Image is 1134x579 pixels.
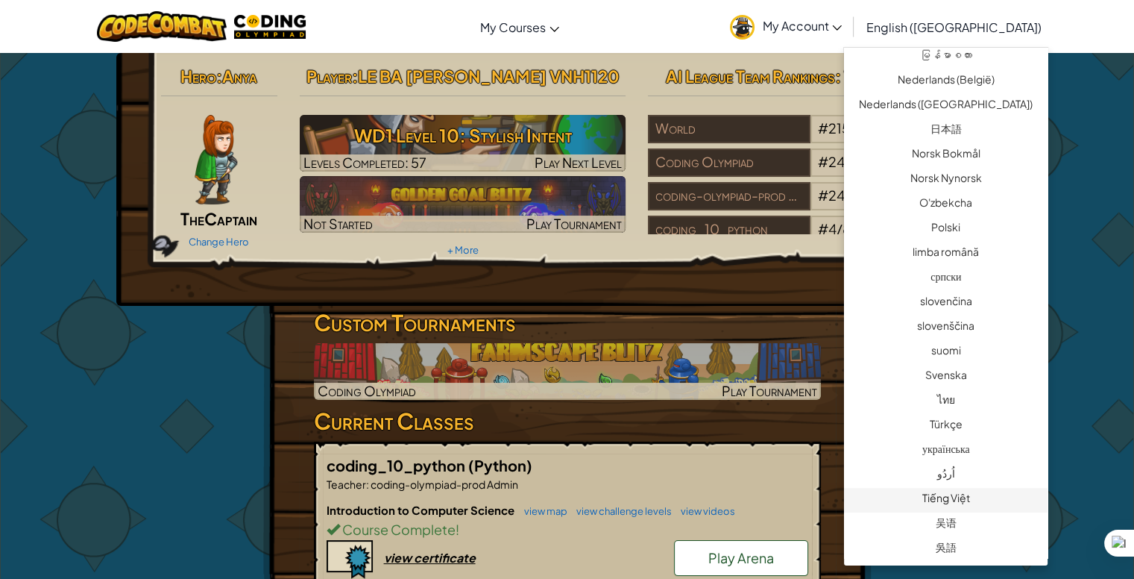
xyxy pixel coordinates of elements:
a: Norsk Bokmål [844,143,1048,168]
a: view map [517,505,567,517]
img: MTO Coding Olympiad logo [234,15,306,39]
a: view videos [673,505,735,517]
img: avatar [730,15,755,40]
a: Tiếng Việt [844,488,1048,513]
a: slovenščina [844,316,1048,340]
span: # [818,220,828,237]
a: coding_10_python#4/8players [648,230,974,247]
span: Play Tournament [526,215,622,232]
span: # [818,187,828,204]
span: Player [306,66,351,87]
a: slovenčina [844,291,1048,316]
a: اُردُو [844,463,1048,488]
h3: WD1 Level 10: Stylish Intent [300,119,626,152]
img: captain-pose.png [195,115,237,204]
a: limba română [844,242,1048,266]
a: 吴语 [844,513,1048,537]
span: Teacher [327,478,366,491]
a: O'zbekcha [844,193,1048,217]
a: Play Next Level [300,115,626,172]
h3: Custom Tournaments [314,306,821,339]
a: Türkçe [844,414,1048,439]
span: Play Arena [708,549,774,566]
span: My Account [762,18,842,34]
a: World#215,127/8,171,511players [648,129,974,146]
span: (Python) [468,456,532,475]
a: українська [844,439,1048,463]
span: coding_10_python [327,456,468,475]
span: : [366,478,369,491]
span: Coding Olympiad [318,382,416,399]
a: Nederlands (België) [844,69,1048,94]
div: coding-olympiad-prod Admin [648,182,810,210]
h3: Current Classes [314,404,821,438]
span: English ([GEOGRAPHIC_DATA]) [866,19,1041,35]
a: suomi [844,340,1048,365]
a: Polski [844,217,1048,242]
span: Course Complete [340,521,456,538]
a: English ([GEOGRAPHIC_DATA]) [858,7,1048,47]
span: Anya [222,66,257,87]
span: Play Next Level [535,154,622,171]
div: coding_10_python [648,216,810,244]
img: CodeCombat logo [97,11,227,42]
span: AI League Team Rankings [666,66,835,87]
img: Farmscape [314,343,821,400]
span: 8 [842,220,851,237]
div: Coding Olympiad [648,148,810,177]
span: Not Started [303,215,373,232]
a: + More [447,244,478,256]
span: : [216,66,222,87]
a: Change Hero [189,236,249,248]
span: 215,127 [828,119,875,137]
span: The [180,208,204,229]
span: 24 [828,187,845,204]
a: view certificate [327,550,476,566]
span: coding-olympiad-prod Admin [369,478,518,491]
img: Golden Goal [300,176,626,233]
span: Captain [204,208,257,229]
span: Play Tournament [722,382,817,399]
span: : 186 CodePoints [835,66,956,87]
span: # [818,119,828,137]
span: Hero [180,66,216,87]
a: view challenge levels [569,505,672,517]
a: Svenska [844,365,1048,389]
a: Norsk Nynorsk [844,168,1048,193]
span: Levels Completed: 57 [303,154,426,171]
div: World [648,115,810,143]
span: # [818,153,828,170]
span: Introduction to Computer Science [327,503,517,517]
span: LE BA [PERSON_NAME] VNH1120 [357,66,619,87]
a: Coding Olympiad#24/167players [648,163,974,180]
a: Not StartedPlay Tournament [300,176,626,233]
span: ! [456,521,459,538]
span: 24 [828,153,845,170]
a: မြန်မာစကား [844,45,1048,69]
a: Nederlands ([GEOGRAPHIC_DATA]) [844,94,1048,119]
img: WD1 Level 10: Stylish Intent [300,115,626,172]
a: 吳語 [844,537,1048,562]
div: view certificate [384,550,476,566]
a: ไทย [844,389,1048,414]
span: My Courses [480,19,546,35]
span: / [837,220,842,237]
a: Coding OlympiadPlay Tournament [314,343,821,400]
a: My Courses [473,7,567,47]
a: 日本語 [844,119,1048,143]
img: certificate-icon.png [327,540,373,579]
span: 4 [828,220,837,237]
a: coding-olympiad-prod Admin#24/167players [648,196,974,213]
a: My Account [722,3,849,50]
span: : [351,66,357,87]
a: српски [844,266,1048,291]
